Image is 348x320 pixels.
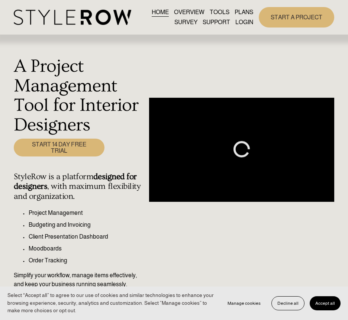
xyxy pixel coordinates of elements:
[259,7,334,28] a: START A PROJECT
[174,17,197,27] a: SURVEY
[235,7,253,17] a: PLANS
[29,220,145,229] p: Budgeting and Invoicing
[29,232,145,241] p: Client Presentation Dashboard
[271,296,304,310] button: Decline all
[14,139,104,156] a: START 14 DAY FREE TRIAL
[152,7,169,17] a: HOME
[14,271,145,289] p: Simplify your workflow, manage items effectively, and keep your business running seamlessly.
[14,56,145,135] h1: A Project Management Tool for Interior Designers
[228,301,261,306] span: Manage cookies
[203,17,230,27] a: folder dropdown
[7,292,215,315] p: Select “Accept all” to agree to our use of cookies and similar technologies to enhance your brows...
[174,7,204,17] a: OVERVIEW
[29,244,145,253] p: Moodboards
[14,10,131,25] img: StyleRow
[14,172,139,191] strong: designed for designers
[29,209,145,217] p: Project Management
[203,18,230,27] span: SUPPORT
[210,7,229,17] a: TOOLS
[222,296,266,310] button: Manage cookies
[29,256,145,265] p: Order Tracking
[14,172,145,201] h4: StyleRow is a platform , with maximum flexibility and organization.
[235,17,253,27] a: LOGIN
[277,301,299,306] span: Decline all
[310,296,341,310] button: Accept all
[315,301,335,306] span: Accept all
